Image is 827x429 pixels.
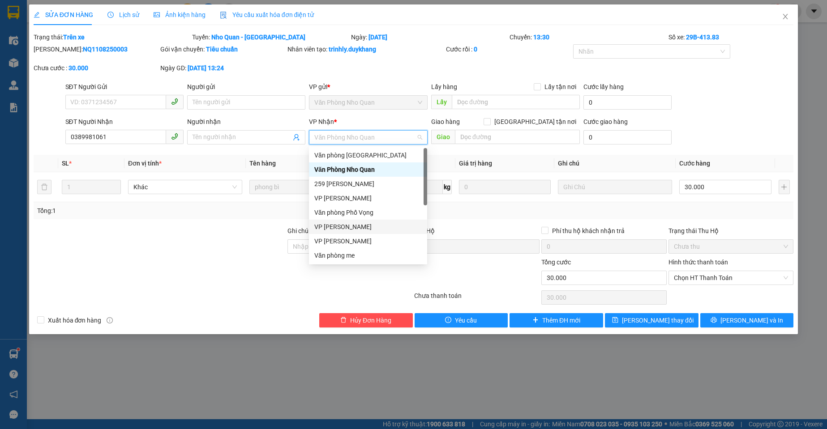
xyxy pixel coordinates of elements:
[65,82,184,92] div: SĐT Người Gửi
[287,239,413,254] input: Ghi chú đơn hàng
[220,12,227,19] img: icon
[50,33,203,44] li: Hotline: 19003086
[558,180,672,194] input: Ghi Chú
[314,131,422,144] span: Văn Phòng Nho Quan
[309,234,427,248] div: VP Trương Công Giai
[329,46,376,53] b: trinhly.duykhang
[309,148,427,162] div: Văn phòng Ninh Bình
[541,259,571,266] span: Tổng cước
[287,227,337,234] label: Ghi chú đơn hàng
[309,248,427,263] div: Văn phòng me
[107,11,139,18] span: Lịch sử
[187,117,305,127] div: Người nhận
[445,317,451,324] span: exclamation-circle
[287,44,445,54] div: Nhân viên tạo:
[309,162,427,177] div: Văn Phòng Nho Quan
[455,130,580,144] input: Dọc đường
[491,117,580,127] span: [GEOGRAPHIC_DATA] tận nơi
[293,134,300,141] span: user-add
[309,205,427,220] div: Văn phòng Phố Vọng
[605,313,698,327] button: save[PERSON_NAME] thay đổi
[11,65,97,110] b: GỬI : VP [PERSON_NAME]
[34,44,159,54] div: [PERSON_NAME]:
[583,83,624,90] label: Cước lấy hàng
[62,160,69,167] span: SL
[83,46,128,53] b: NQ1108250003
[314,96,422,109] span: Văn Phòng Nho Quan
[314,236,422,246] div: VP [PERSON_NAME]
[98,65,155,85] h1: NQT1108250004
[583,130,671,144] input: Cước giao hàng
[65,117,184,127] div: SĐT Người Nhận
[154,11,206,18] span: Ảnh kiện hàng
[369,34,387,41] b: [DATE]
[413,291,540,306] div: Chưa thanh toán
[459,160,492,167] span: Giá trị hàng
[783,275,788,280] span: close-circle
[509,32,668,42] div: Chuyến:
[33,32,192,42] div: Trạng thái:
[249,180,364,194] input: VD: Bàn, Ghế
[542,315,580,325] span: Thêm ĐH mới
[128,160,162,167] span: Đơn vị tính
[133,180,237,194] span: Khác
[452,95,580,109] input: Dọc đường
[309,82,427,92] div: VP gửi
[554,155,676,172] th: Ghi chú
[622,315,694,325] span: [PERSON_NAME] thay đổi
[34,11,93,18] span: SỬA ĐƠN HÀNG
[668,226,794,236] div: Trạng thái Thu Hộ
[107,317,113,323] span: info-circle
[686,34,719,41] b: 29B-413.83
[350,315,391,325] span: Hủy Đơn Hàng
[50,22,203,33] li: Số 2 [PERSON_NAME], [GEOGRAPHIC_DATA]
[309,220,427,234] div: VP Nguyễn Quốc Trị
[314,222,422,232] div: VP [PERSON_NAME]
[37,180,51,194] button: delete
[674,240,788,253] span: Chưa thu
[583,118,628,125] label: Cước giao hàng
[782,13,789,20] span: close
[84,46,168,57] b: Gửi khách hàng
[160,44,286,54] div: Gói vận chuyển:
[679,160,710,167] span: Cước hàng
[474,46,477,53] b: 0
[206,46,238,53] b: Tiêu chuẩn
[34,63,159,73] div: Chưa cước :
[319,313,413,327] button: deleteHủy Đơn Hàng
[668,32,795,42] div: Số xe:
[431,83,457,90] span: Lấy hàng
[455,315,477,325] span: Yêu cầu
[171,133,178,140] span: phone
[431,118,460,125] span: Giao hàng
[63,34,85,41] b: Trên xe
[350,32,509,42] div: Ngày:
[443,180,452,194] span: kg
[314,150,422,160] div: Văn phòng [GEOGRAPHIC_DATA]
[154,12,160,18] span: picture
[668,259,728,266] label: Hình thức thanh toán
[160,63,286,73] div: Ngày GD:
[541,82,580,92] span: Lấy tận nơi
[711,317,717,324] span: printer
[34,12,40,18] span: edit
[314,208,422,217] div: Văn phòng Phố Vọng
[309,177,427,191] div: 259 Lê Duẩn
[191,32,350,42] div: Tuyến:
[309,191,427,205] div: VP Thịnh Liệt
[44,315,105,325] span: Xuất hóa đơn hàng
[533,34,549,41] b: 13:30
[314,193,422,203] div: VP [PERSON_NAME]
[700,313,794,327] button: printer[PERSON_NAME] và In
[220,11,314,18] span: Yêu cầu xuất hóa đơn điện tử
[340,317,347,324] span: delete
[314,179,422,189] div: 259 [PERSON_NAME]
[314,251,422,260] div: Văn phòng me
[11,11,56,56] img: logo.jpg
[532,317,539,324] span: plus
[510,313,603,327] button: plusThêm ĐH mới
[69,64,88,72] b: 30.000
[188,64,224,72] b: [DATE] 13:24
[107,12,114,18] span: clock-circle
[249,160,276,167] span: Tên hàng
